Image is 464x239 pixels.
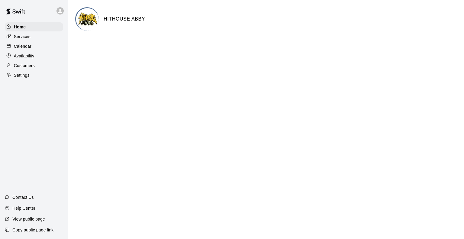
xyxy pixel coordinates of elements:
[14,53,34,59] p: Availability
[5,42,63,51] a: Calendar
[104,15,145,23] h6: HITHOUSE ABBY
[12,227,53,233] p: Copy public page link
[14,72,30,78] p: Settings
[14,34,31,40] p: Services
[12,205,35,211] p: Help Center
[5,61,63,70] a: Customers
[5,51,63,60] a: Availability
[14,43,31,49] p: Calendar
[14,63,35,69] p: Customers
[5,71,63,80] a: Settings
[14,24,26,30] p: Home
[12,216,45,222] p: View public page
[5,22,63,31] a: Home
[76,8,99,31] img: HITHOUSE ABBY logo
[12,194,34,200] p: Contact Us
[5,32,63,41] a: Services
